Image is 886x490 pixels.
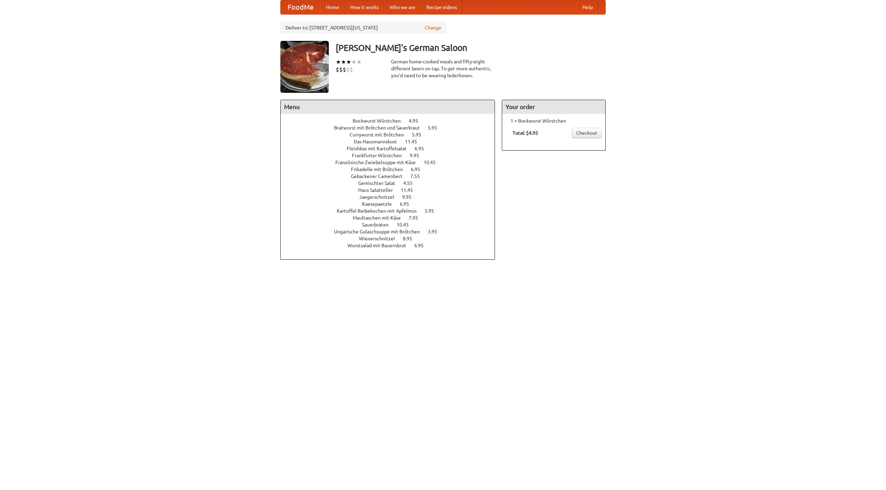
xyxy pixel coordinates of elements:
span: 5.95 [425,208,441,214]
span: 5.95 [412,132,428,137]
span: 6.95 [411,167,427,172]
a: Kartoffel Reibekuchen mit Apfelmus 5.95 [337,208,447,214]
span: Bratwurst mit Brötchen und Sauerkraut [334,125,427,131]
span: Currywurst mit Brötchen [350,132,411,137]
a: Maultaschen mit Käse 7.95 [353,215,431,221]
a: Ungarische Gulaschsuppe mit Brötchen 3.95 [334,229,450,234]
span: 9.95 [410,153,426,158]
a: Who we are [384,0,421,14]
span: 7.95 [409,215,425,221]
span: 6.95 [400,201,416,207]
span: Bockwurst Würstchen [353,118,408,124]
span: Ungarische Gulaschsuppe mit Brötchen [334,229,427,234]
span: 6.95 [415,146,431,151]
span: Jaegerschnitzel [359,194,401,200]
span: Frankfurter Würstchen [352,153,409,158]
span: 5.95 [428,125,444,131]
li: $ [339,66,343,73]
span: Wurstsalad mit Bauernbrot [347,243,413,248]
a: Bratwurst mit Brötchen und Sauerkraut 5.95 [334,125,450,131]
span: 11.45 [401,187,420,193]
a: Frankfurter Würstchen 9.95 [352,153,432,158]
li: ★ [351,58,356,66]
a: Frikadelle mit Brötchen 6.95 [351,167,433,172]
img: angular.jpg [280,41,329,93]
a: Gebackener Camenbert 7.55 [351,173,433,179]
h4: Your order [502,100,605,114]
span: 9.95 [402,194,418,200]
li: $ [350,66,353,73]
span: Gebackener Camenbert [351,173,409,179]
a: Currywurst mit Brötchen 5.95 [350,132,434,137]
a: Recipe videos [421,0,462,14]
h4: Menu [281,100,495,114]
span: Kaesepaetzle [362,201,399,207]
a: Sauerbraten 10.45 [362,222,422,228]
a: Das Hausmannskost 11.45 [354,139,430,144]
span: 6.95 [414,243,431,248]
div: German home-cooked meals and fifty-eight different beers on tap. To get more authentic, you'd nee... [391,58,495,79]
a: Fleishkas mit Kartoffelsalat 6.95 [347,146,437,151]
b: Total: $4.95 [513,130,538,136]
span: 11.45 [405,139,424,144]
span: 7.55 [410,173,427,179]
a: Gemischter Salat 4.55 [358,180,425,186]
span: 10.45 [424,160,443,165]
a: Wienerschnitzel 8.95 [359,236,425,241]
a: Kaesepaetzle 6.95 [362,201,422,207]
a: How it works [345,0,384,14]
span: Haus Salatteller [358,187,400,193]
a: Jaegerschnitzel 9.95 [359,194,424,200]
a: Französische Zwiebelsuppe mit Käse 10.45 [335,160,449,165]
li: 1 × Bockwurst Würstchen [506,117,602,124]
span: Französische Zwiebelsuppe mit Käse [335,160,423,165]
span: 3.95 [428,229,444,234]
span: 8.95 [403,236,419,241]
a: FoodMe [281,0,320,14]
span: 4.55 [403,180,419,186]
span: Kartoffel Reibekuchen mit Apfelmus [337,208,424,214]
li: $ [346,66,350,73]
li: ★ [341,58,346,66]
a: Change [425,24,441,31]
a: Wurstsalad mit Bauernbrot 6.95 [347,243,436,248]
li: $ [336,66,339,73]
span: 10.45 [397,222,416,228]
span: Das Hausmannskost [354,139,404,144]
a: Checkout [572,128,602,138]
span: Sauerbraten [362,222,396,228]
span: Frikadelle mit Brötchen [351,167,410,172]
li: ★ [346,58,351,66]
a: Home [320,0,345,14]
a: Help [577,0,598,14]
a: Haus Salatteller 11.45 [358,187,426,193]
li: ★ [356,58,362,66]
li: ★ [336,58,341,66]
div: Deliver to: [STREET_ADDRESS][US_STATE] [280,21,446,34]
a: Bockwurst Würstchen 4.95 [353,118,431,124]
h3: [PERSON_NAME]'s German Saloon [336,41,606,55]
li: $ [343,66,346,73]
span: Wienerschnitzel [359,236,402,241]
span: Maultaschen mit Käse [353,215,408,221]
span: 4.95 [409,118,425,124]
span: Fleishkas mit Kartoffelsalat [347,146,414,151]
span: Gemischter Salat [358,180,402,186]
